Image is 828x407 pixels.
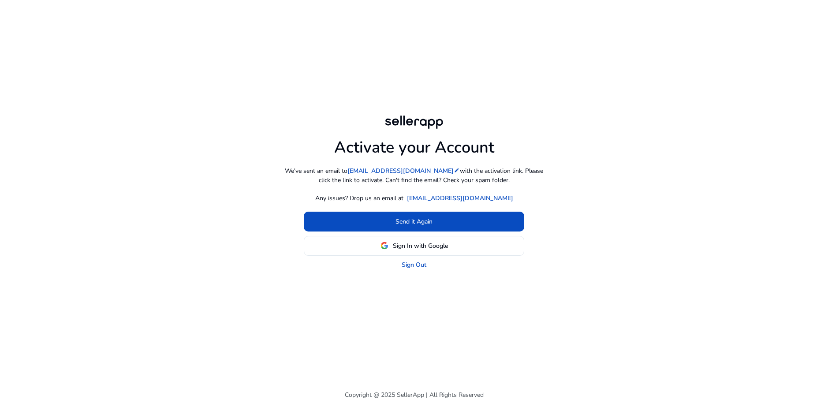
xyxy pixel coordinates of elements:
[454,167,460,173] mat-icon: edit
[315,194,403,203] p: Any issues? Drop us an email at
[393,241,448,250] span: Sign In with Google
[380,242,388,250] img: google-logo.svg
[407,194,513,203] a: [EMAIL_ADDRESS][DOMAIN_NAME]
[334,131,494,157] h1: Activate your Account
[347,166,460,175] a: [EMAIL_ADDRESS][DOMAIN_NAME]
[304,236,524,256] button: Sign In with Google
[304,212,524,232] button: Send it Again
[402,260,426,269] a: Sign Out
[282,166,546,185] p: We've sent an email to with the activation link. Please click the link to activate. Can't find th...
[395,217,433,226] span: Send it Again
